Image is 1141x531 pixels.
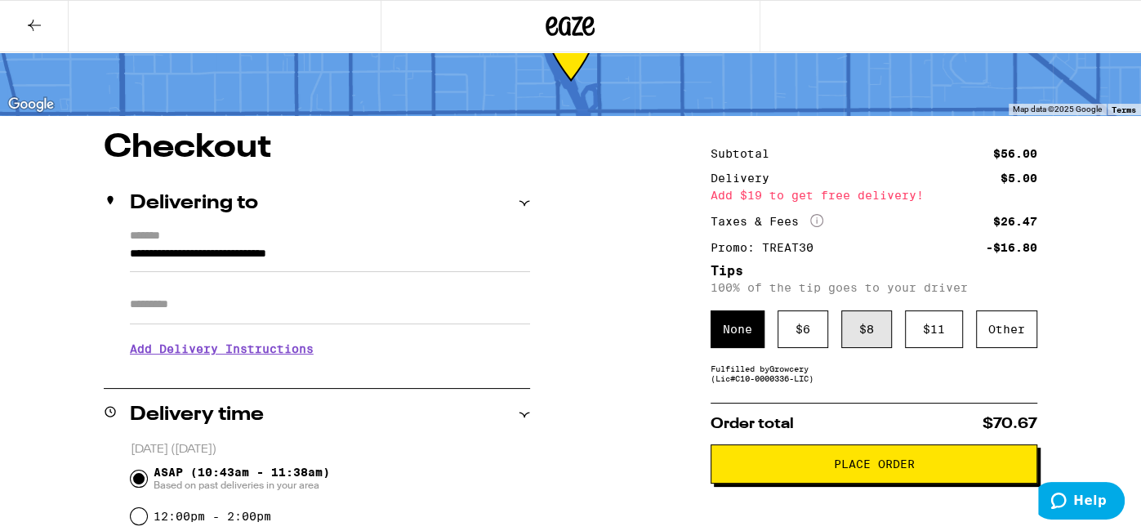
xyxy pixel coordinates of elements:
[1013,105,1102,114] span: Map data ©2025 Google
[130,405,264,425] h2: Delivery time
[154,510,271,523] label: 12:00pm - 2:00pm
[1001,172,1037,184] div: $5.00
[905,310,963,348] div: $ 11
[154,466,330,492] span: ASAP (10:43am - 11:38am)
[711,172,781,184] div: Delivery
[1112,105,1136,114] a: Terms
[711,417,794,431] span: Order total
[711,444,1037,484] button: Place Order
[154,479,330,492] span: Based on past deliveries in your area
[986,242,1037,253] div: -$16.80
[993,148,1037,159] div: $56.00
[130,194,258,213] h2: Delivering to
[711,364,1037,383] div: Fulfilled by Growcery (Lic# C10-0000336-LIC )
[711,281,1037,294] p: 100% of the tip goes to your driver
[4,94,58,115] a: Open this area in Google Maps (opens a new window)
[4,94,58,115] img: Google
[841,310,892,348] div: $ 8
[130,330,530,368] h3: Add Delivery Instructions
[711,242,825,253] div: Promo: TREAT30
[711,214,823,229] div: Taxes & Fees
[711,190,1037,201] div: Add $19 to get free delivery!
[549,33,593,94] div: 54-109 min
[711,148,781,159] div: Subtotal
[711,265,1037,278] h5: Tips
[834,458,915,470] span: Place Order
[1038,482,1125,523] iframe: Opens a widget where you can find more information
[131,442,530,457] p: [DATE] ([DATE])
[711,310,764,348] div: None
[983,417,1037,431] span: $70.67
[993,216,1037,227] div: $26.47
[778,310,828,348] div: $ 6
[104,132,530,164] h1: Checkout
[976,310,1037,348] div: Other
[130,368,530,381] p: We'll contact you at [PHONE_NUMBER] when we arrive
